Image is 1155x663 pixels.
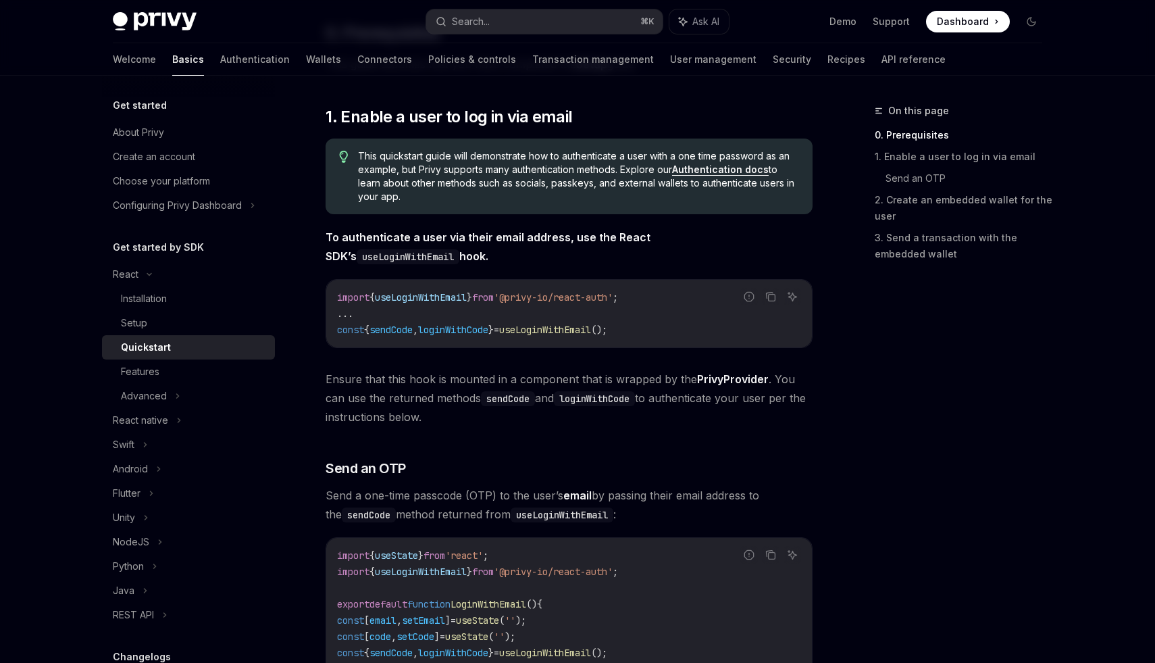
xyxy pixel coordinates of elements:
[102,169,275,193] a: Choose your platform
[113,583,134,599] div: Java
[113,173,210,189] div: Choose your platform
[342,508,396,522] code: sendCode
[428,43,516,76] a: Policies & controls
[326,370,813,426] span: Ensure that this hook is mounted in a component that is wrapped by the . You can use the returned...
[672,164,769,176] a: Authentication docs
[511,508,613,522] code: useLoginWithEmail
[391,631,396,643] span: ,
[113,43,156,76] a: Welcome
[220,43,290,76] a: Authentication
[113,149,195,165] div: Create an account
[827,43,865,76] a: Recipes
[337,291,369,303] span: import
[488,647,494,659] span: }
[357,249,459,264] code: useLoginWithEmail
[113,558,144,574] div: Python
[669,9,729,34] button: Ask AI
[418,549,423,562] span: }
[445,614,451,627] span: ]
[483,549,488,562] span: ;
[121,291,167,307] div: Installation
[451,614,456,627] span: =
[375,291,467,303] span: useLoginWithEmail
[440,631,445,643] span: =
[113,437,134,453] div: Swift
[326,459,406,478] span: Send an OTP
[591,647,607,659] span: ();
[875,124,1053,146] a: 0. Prerequisites
[445,549,483,562] span: 'react'
[515,614,526,627] span: );
[337,324,364,336] span: const
[875,189,1053,227] a: 2. Create an embedded wallet for the user
[121,364,159,380] div: Features
[563,489,592,502] strong: email
[829,15,856,28] a: Demo
[494,631,505,643] span: ''
[488,324,494,336] span: }
[306,43,341,76] a: Wallets
[113,12,197,31] img: dark logo
[375,566,467,578] span: useLoginWithEmail
[113,510,135,526] div: Unity
[467,291,472,303] span: }
[773,43,811,76] a: Security
[613,291,618,303] span: ;
[472,291,494,303] span: from
[113,124,164,141] div: About Privy
[888,103,949,119] span: On this page
[364,324,369,336] span: {
[1021,11,1042,32] button: Toggle dark mode
[326,486,813,524] span: Send a one-time passcode (OTP) to the user’s by passing their email address to the method returne...
[505,614,515,627] span: ''
[396,631,434,643] span: setCode
[113,197,242,214] div: Configuring Privy Dashboard
[326,106,572,128] span: 1. Enable a user to log in via email
[364,647,369,659] span: {
[375,549,418,562] span: useState
[937,15,989,28] span: Dashboard
[881,43,946,76] a: API reference
[445,631,488,643] span: useState
[423,549,445,562] span: from
[434,631,440,643] span: ]
[102,287,275,311] a: Installation
[418,324,488,336] span: loginWithCode
[326,230,650,263] strong: To authenticate a user via their email address, use the React SDK’s hook.
[369,324,413,336] span: sendCode
[339,151,349,163] svg: Tip
[337,308,353,320] span: ...
[591,324,607,336] span: ();
[337,631,364,643] span: const
[784,546,801,564] button: Ask AI
[451,598,526,610] span: LoginWithEmail
[875,146,1053,168] a: 1. Enable a user to log in via email
[369,598,407,610] span: default
[102,335,275,360] a: Quickstart
[784,288,801,305] button: Ask AI
[337,614,364,627] span: const
[418,647,488,659] span: loginWithCode
[875,227,1053,265] a: 3. Send a transaction with the embedded wallet
[472,566,494,578] span: from
[407,598,451,610] span: function
[488,631,494,643] span: (
[358,149,799,203] span: This quickstart guide will demonstrate how to authenticate a user with a one time password as an ...
[113,266,138,283] div: React
[494,566,613,578] span: '@privy-io/react-auth'
[640,16,654,27] span: ⌘ K
[494,291,613,303] span: '@privy-io/react-auth'
[364,614,369,627] span: [
[456,614,499,627] span: useState
[494,647,499,659] span: =
[873,15,910,28] a: Support
[481,391,535,406] code: sendCode
[369,614,396,627] span: email
[337,647,364,659] span: const
[499,324,591,336] span: useLoginWithEmail
[102,145,275,169] a: Create an account
[113,412,168,428] div: React native
[337,566,369,578] span: import
[670,43,756,76] a: User management
[102,120,275,145] a: About Privy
